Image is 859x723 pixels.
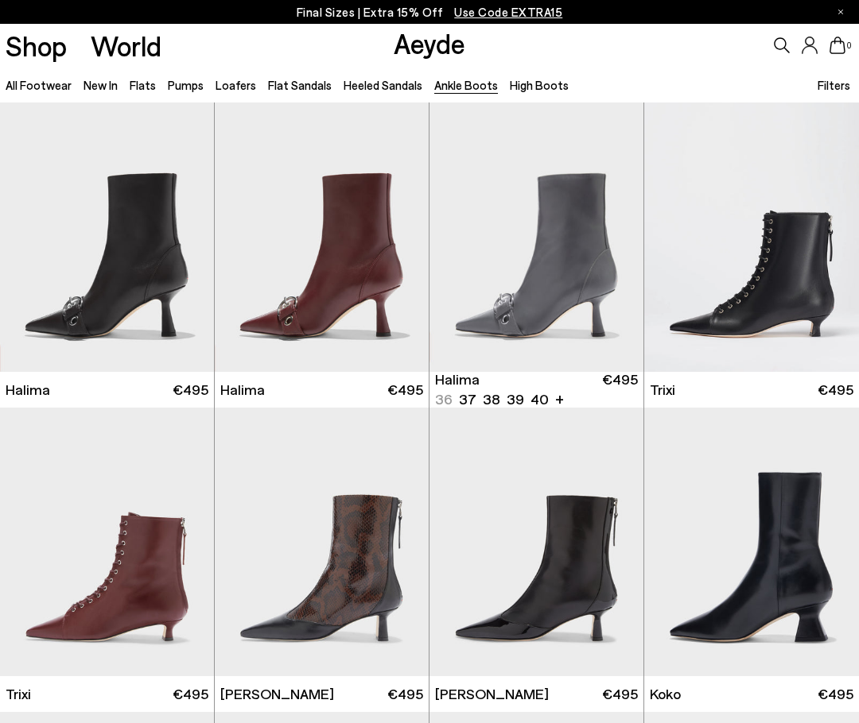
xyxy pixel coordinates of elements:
img: Halima Eyelet Pointed Boots [215,102,429,372]
span: Navigate to /collections/ss25-final-sizes [454,5,562,19]
span: [PERSON_NAME] [435,684,549,704]
a: Heeled Sandals [344,78,422,92]
a: [PERSON_NAME] €495 [429,676,643,712]
img: Koko Regal Heel Boots [644,408,859,677]
a: Flat Sandals [268,78,332,92]
img: Trixi Lace-Up Boots [644,102,859,372]
li: 40 [531,389,549,409]
span: [PERSON_NAME] [220,684,334,704]
a: Next slide Previous slide [429,102,643,372]
span: Halima [435,369,480,389]
a: [PERSON_NAME] €495 [215,676,429,712]
a: Ankle Boots [434,78,498,92]
span: €495 [818,380,853,400]
a: 0 [830,37,845,54]
span: €495 [173,684,208,704]
span: Halima [6,380,50,400]
a: World [91,32,161,60]
a: Loafers [216,78,256,92]
a: Trixi €495 [644,372,859,408]
span: €495 [387,380,423,400]
a: Shop [6,32,67,60]
ul: variant [435,389,544,409]
a: Flats [130,78,156,92]
span: Trixi [6,684,31,704]
li: 37 [459,389,476,409]
a: Pumps [168,78,204,92]
img: Sila Dual-Toned Boots [215,408,429,677]
span: €495 [602,684,638,704]
a: Aeyde [394,26,465,60]
img: Halima Eyelet Pointed Boots [429,102,643,372]
a: High Boots [510,78,569,92]
span: 0 [845,41,853,50]
a: All Footwear [6,78,72,92]
li: 38 [483,389,500,409]
a: Koko €495 [644,676,859,712]
a: Halima €495 [215,372,429,408]
span: Filters [818,78,850,92]
span: Halima [220,380,265,400]
span: Koko [650,684,681,704]
span: €495 [602,369,638,409]
span: €495 [387,684,423,704]
li: 39 [507,389,524,409]
a: Halima 36 37 38 39 40 + €495 [429,372,643,408]
li: + [555,388,564,409]
a: New In [84,78,118,92]
div: 1 / 6 [429,102,643,372]
span: €495 [818,684,853,704]
span: Trixi [650,380,675,400]
img: Sila Dual-Toned Boots [429,408,643,677]
span: €495 [173,380,208,400]
p: Final Sizes | Extra 15% Off [297,2,563,22]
